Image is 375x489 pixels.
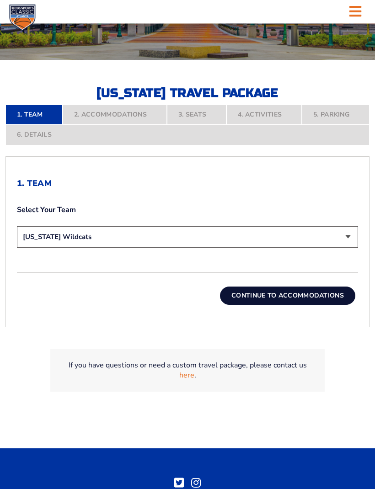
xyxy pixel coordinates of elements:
img: CBS Sports Classic [9,5,36,31]
button: Continue To Accommodations [220,287,355,305]
a: here [179,371,194,381]
h2: 1. Team [17,179,358,189]
p: If you have questions or need a custom travel package, please contact us . [61,361,314,381]
h2: [US_STATE] Travel Package [87,88,288,100]
label: Select Your Team [17,205,358,215]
